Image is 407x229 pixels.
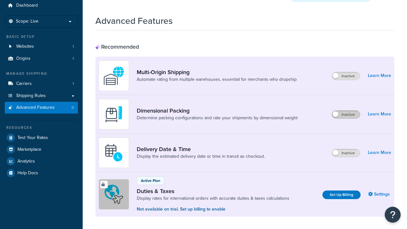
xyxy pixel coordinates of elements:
button: Open Resource Center [385,207,401,223]
a: Dimensional Packing [137,107,298,114]
a: Delivery Date & Time [137,146,265,153]
span: Shipping Rules [16,93,46,99]
a: Shipping Rules [5,90,78,102]
a: Marketplace [5,144,78,155]
span: 1 [72,44,74,49]
span: Carriers [16,81,32,87]
a: Automate rating from multiple warehouses, essential for merchants who dropship [137,76,297,83]
span: Origins [16,56,31,61]
div: Recommended [95,43,139,50]
a: Test Your Rates [5,132,78,143]
span: Marketplace [17,147,41,152]
img: DTVBYsAAAAAASUVORK5CYII= [103,103,125,125]
div: Basic Setup [5,34,78,39]
span: Advanced Features [16,105,55,110]
span: 1 [72,56,74,61]
span: Analytics [17,159,35,164]
a: Learn More [368,148,391,157]
li: Carriers [5,78,78,90]
p: Active Plan [141,178,160,184]
a: Duties & Taxes [137,188,289,195]
a: Settings [368,190,391,199]
label: Inactive [332,111,360,118]
a: Multi-Origin Shipping [137,69,297,76]
a: Analytics [5,156,78,167]
span: Dashboard [16,3,38,8]
a: Carriers1 [5,78,78,90]
p: Not available on trial. Set up billing to enable [137,206,289,213]
li: Origins [5,53,78,65]
li: Advanced Features [5,102,78,114]
a: Determine packing configurations and rate your shipments by dimensional weight [137,115,298,121]
li: Websites [5,41,78,52]
a: Advanced Features0 [5,102,78,114]
a: Help Docs [5,167,78,179]
span: Help Docs [17,170,38,176]
span: Websites [16,44,34,49]
img: gfkeb5ejjkALwAAAABJRU5ErkJggg== [103,142,125,164]
span: 1 [72,81,74,87]
a: Display rates for international orders with accurate duties & taxes calculations [137,195,289,202]
img: WatD5o0RtDAAAAAElFTkSuQmCC [103,65,125,87]
a: Learn More [368,71,391,80]
a: Learn More [368,110,391,119]
label: Inactive [332,72,360,80]
span: 0 [72,105,74,110]
span: Test Your Rates [17,135,48,141]
a: Set Up Billing [322,191,361,199]
h1: Advanced Features [95,15,173,27]
a: Display the estimated delivery date or time in transit as checkout. [137,153,265,160]
a: Websites1 [5,41,78,52]
span: Scope: Live [16,19,38,24]
label: Inactive [332,149,360,157]
div: Resources [5,125,78,130]
div: Manage Shipping [5,71,78,76]
a: Origins1 [5,53,78,65]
